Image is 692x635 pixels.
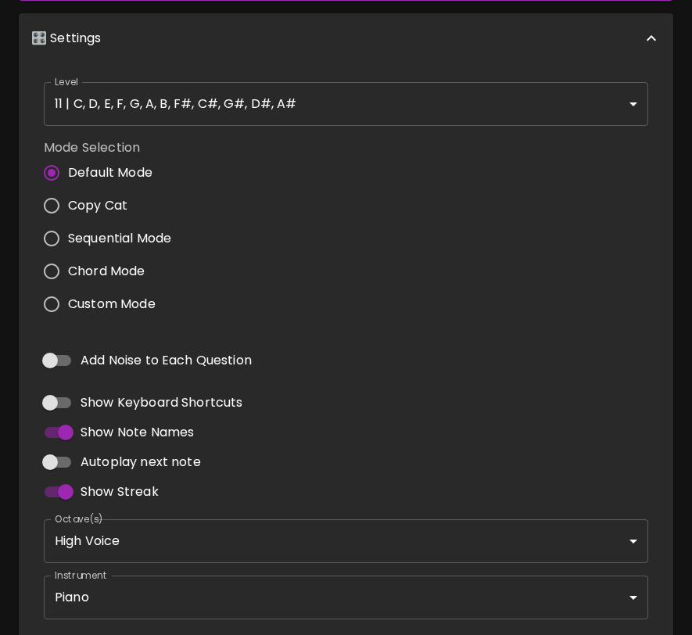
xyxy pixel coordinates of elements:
[44,576,648,619] div: Piano
[68,196,127,215] span: Copy Cat
[68,262,145,281] span: Chord Mode
[68,295,156,314] span: Custom Mode
[81,453,201,472] span: Autoplay next note
[81,483,159,501] span: Show Streak
[55,569,107,582] label: Instrument
[55,512,104,526] label: Octave(s)
[68,229,171,248] span: Sequential Mode
[81,351,252,370] span: Add Noise to Each Question
[44,519,648,563] div: High Voice
[19,13,673,63] div: 🎛️ Settings
[44,82,648,126] div: 11 | C, D, E, F, G, A, B, F#, C#, G#, D#, A#
[81,423,194,442] span: Show Note Names
[68,163,152,182] span: Default Mode
[81,393,242,412] span: Show Keyboard Shortcuts
[55,75,79,88] label: Level
[31,29,102,48] p: 🎛️ Settings
[44,138,184,156] label: Mode Selection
